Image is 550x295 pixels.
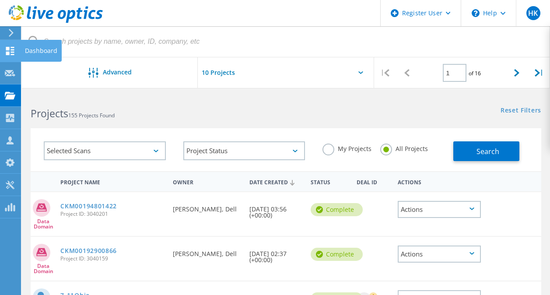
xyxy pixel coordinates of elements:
a: CKM00194801422 [60,203,117,209]
a: Live Optics Dashboard [9,18,103,25]
div: | [374,57,396,88]
div: Complete [311,203,363,216]
span: Project ID: 3040159 [60,256,164,261]
div: Date Created [245,173,306,190]
div: Actions [393,173,485,190]
span: of 16 [469,70,481,77]
div: Project Name [56,173,168,190]
div: [DATE] 03:56 (+00:00) [245,192,306,227]
b: Projects [31,106,68,120]
div: Owner [168,173,245,190]
span: Data Domain [31,219,56,229]
div: Status [306,173,352,190]
div: Complete [311,248,363,261]
div: [PERSON_NAME], Dell [168,237,245,266]
span: Project ID: 3040201 [60,211,164,217]
svg: \n [472,9,480,17]
a: Reset Filters [501,107,541,115]
div: Actions [398,201,481,218]
label: All Projects [380,144,428,152]
div: Actions [398,246,481,263]
span: Search [476,147,499,156]
div: Project Status [183,141,305,160]
a: CKM00192900866 [60,248,117,254]
div: | [528,57,550,88]
span: 155 Projects Found [68,112,115,119]
button: Search [453,141,519,161]
span: Data Domain [31,263,56,274]
div: Deal Id [352,173,393,190]
span: Advanced [103,69,132,75]
div: [PERSON_NAME], Dell [168,192,245,221]
div: Selected Scans [44,141,166,160]
label: My Projects [322,144,371,152]
span: HK [528,10,538,17]
div: [DATE] 02:37 (+00:00) [245,237,306,272]
div: Dashboard [25,48,57,54]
